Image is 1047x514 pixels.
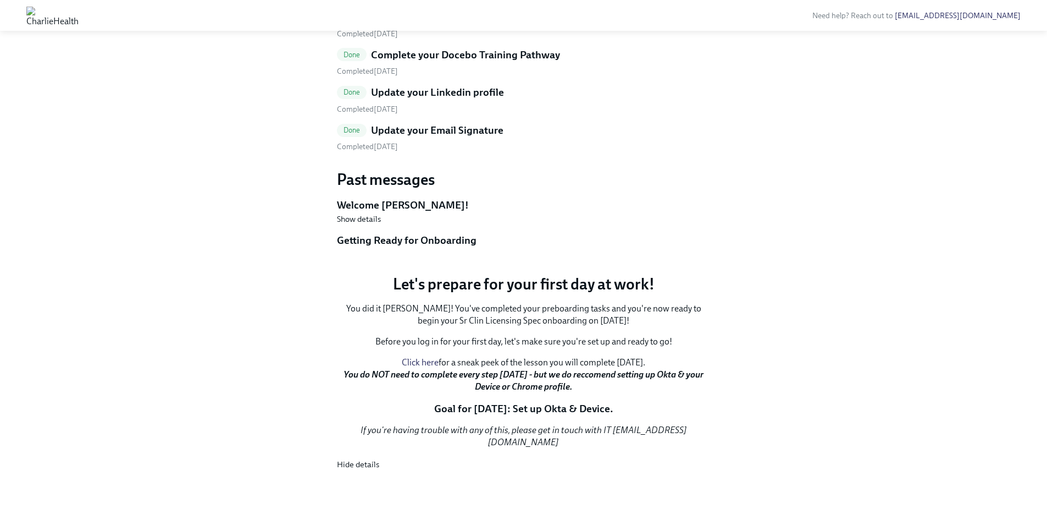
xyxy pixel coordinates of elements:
[337,357,711,393] p: for a sneak peek of the lesson you will complete [DATE].
[337,336,711,348] p: Before you log in for your first day, let's make sure you're set up and ready to go!
[344,369,703,392] strong: You do NOT need to complete every step [DATE] - but we do reccomend setting up Okta & your Device...
[337,105,398,114] span: Completed [DATE]
[895,11,1021,20] a: [EMAIL_ADDRESS][DOMAIN_NAME]
[337,85,711,114] a: DoneUpdate your Linkedin profile Completed[DATE]
[402,357,439,368] a: Click here
[337,29,398,39] span: Friday, July 11th 2025, 11:18 am
[337,303,711,327] p: You did it [PERSON_NAME]! You've completed your preboarding tasks and you're now ready to begin y...
[371,123,503,138] h5: Update your Email Signature
[371,85,504,100] h5: Update your Linkedin profile
[812,11,1021,20] span: Need help? Reach out to
[337,123,711,152] a: DoneUpdate your Email Signature Completed[DATE]
[337,402,711,416] p: Goal for [DATE]: Set up Okta & Device.
[337,214,381,225] button: Show details
[337,126,367,134] span: Done
[26,7,79,24] img: CharlieHealth
[371,48,560,62] h5: Complete your Docebo Training Pathway
[337,198,711,212] h5: Welcome [PERSON_NAME]!
[337,51,367,59] span: Done
[337,88,367,96] span: Done
[337,169,711,189] h3: Past messages
[337,459,379,470] button: Hide details
[337,274,711,294] p: Let's prepare for your first day at work!
[337,67,398,76] span: Wednesday, August 6th 2025, 3:41 pm
[337,48,711,77] a: DoneComplete your Docebo Training Pathway Completed[DATE]
[337,233,711,248] h5: Getting Ready for Onboarding
[361,425,687,447] em: If you're having trouble with any of this, please get in touch with IT [EMAIL_ADDRESS][DOMAIN_NAME]
[337,142,398,151] span: Completed [DATE]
